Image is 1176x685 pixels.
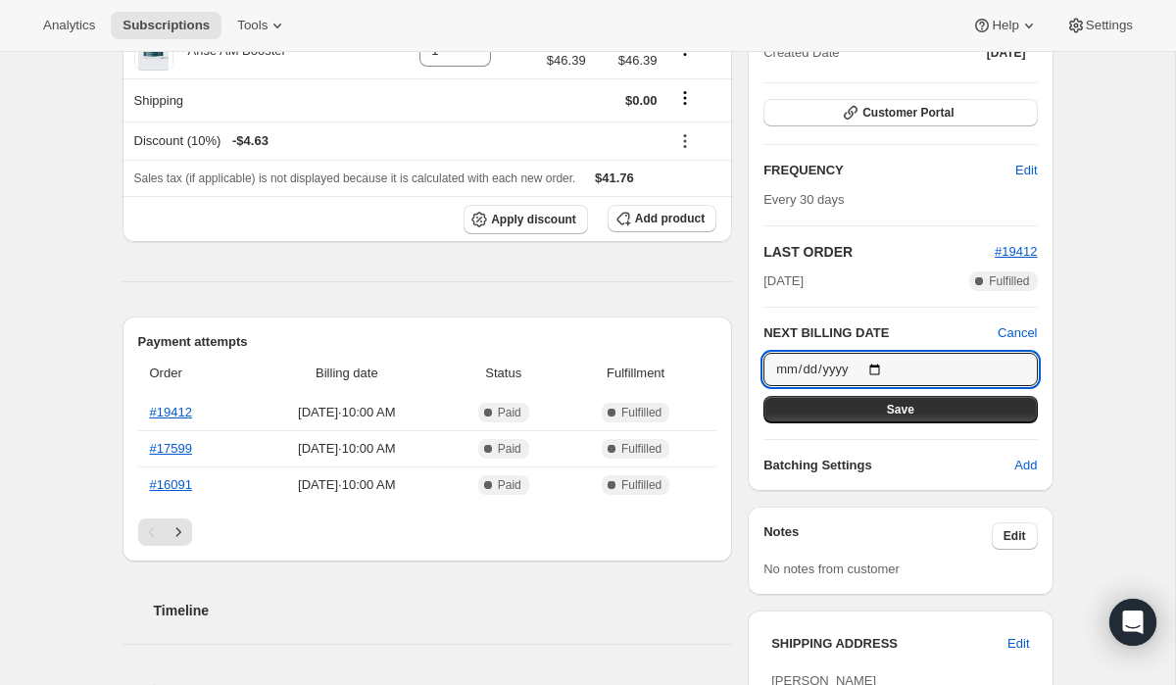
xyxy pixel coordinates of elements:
span: Add product [635,211,705,226]
span: - $4.63 [232,131,269,151]
button: Tools [225,12,299,39]
span: [DATE] [763,271,804,291]
a: #19412 [150,405,192,419]
h3: SHIPPING ADDRESS [771,634,1007,654]
button: Edit [1004,155,1049,186]
button: Edit [996,628,1041,660]
span: Paid [498,477,521,493]
span: Fulfillment [566,364,705,383]
span: Edit [1007,634,1029,654]
span: Paid [498,441,521,457]
span: Apply discount [491,212,576,227]
span: Billing date [253,364,440,383]
span: Edit [1015,161,1037,180]
button: Save [763,396,1037,423]
button: Next [165,518,192,546]
button: Apply discount [464,205,588,234]
button: Analytics [31,12,107,39]
span: Created Date [763,43,839,63]
div: Open Intercom Messenger [1109,599,1156,646]
span: Subscriptions [122,18,210,33]
span: Edit [1004,528,1026,544]
span: [DATE] [987,45,1026,61]
button: Help [960,12,1050,39]
span: Fulfilled [621,477,661,493]
nav: Pagination [138,518,717,546]
span: Customer Portal [862,105,954,121]
span: No notes from customer [763,562,900,576]
a: #17599 [150,441,192,456]
span: Status [452,364,555,383]
span: $46.39 [598,51,658,71]
button: #19412 [995,242,1037,262]
h2: Payment attempts [138,332,717,352]
button: Settings [1054,12,1145,39]
h2: NEXT BILLING DATE [763,323,998,343]
a: #16091 [150,477,192,492]
button: Add [1003,450,1049,481]
span: Tools [237,18,268,33]
button: Shipping actions [669,87,701,109]
h3: Notes [763,522,992,550]
span: Save [887,402,914,417]
span: Settings [1086,18,1133,33]
span: [DATE] · 10:00 AM [253,475,440,495]
h2: Timeline [154,601,733,620]
span: Sales tax (if applicable) is not displayed because it is calculated with each new order. [134,171,576,185]
span: Help [992,18,1018,33]
span: [DATE] · 10:00 AM [253,439,440,459]
span: $41.76 [595,171,634,185]
button: Add product [608,205,716,232]
h2: FREQUENCY [763,161,1015,180]
button: Cancel [998,323,1037,343]
th: Shipping [122,78,380,122]
button: Edit [992,522,1038,550]
h6: Batching Settings [763,456,1014,475]
button: [DATE] [975,39,1038,67]
span: [DATE] · 10:00 AM [253,403,440,422]
span: $0.00 [625,93,658,108]
span: Fulfilled [989,273,1029,289]
button: Customer Portal [763,99,1037,126]
div: Discount (10%) [134,131,658,151]
span: Fulfilled [621,441,661,457]
a: #19412 [995,244,1037,259]
span: Every 30 days [763,192,844,207]
span: Add [1014,456,1037,475]
span: $46.39 [547,51,586,71]
h2: LAST ORDER [763,242,995,262]
span: Paid [498,405,521,420]
span: Analytics [43,18,95,33]
button: Subscriptions [111,12,221,39]
span: Fulfilled [621,405,661,420]
th: Order [138,352,248,395]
